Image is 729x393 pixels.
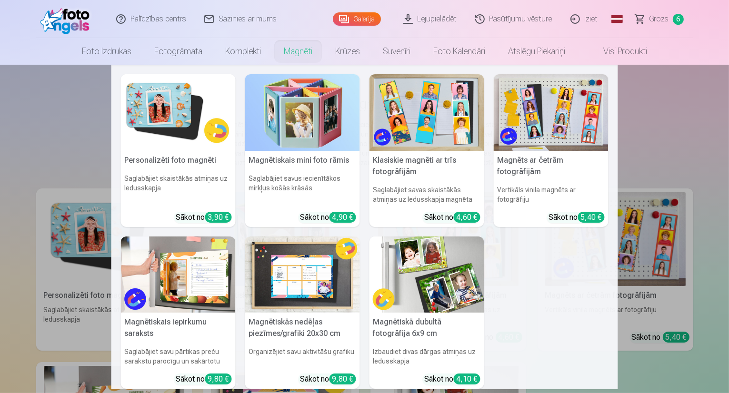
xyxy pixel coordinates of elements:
[245,343,360,370] h6: Organizējiet savu aktivitāšu grafiku
[300,212,356,223] div: Sākot no
[494,151,609,181] h5: Magnēts ar četrām fotogrāfijām
[245,236,360,389] a: Magnētiskās nedēļas piezīmes/grafiki 20x30 cmMagnētiskās nedēļas piezīmes/grafiki 20x30 cmOrganiz...
[330,373,356,384] div: 9,80 €
[70,38,143,65] a: Foto izdrukas
[176,212,232,223] div: Sākot no
[422,38,497,65] a: Foto kalendāri
[121,313,236,343] h5: Magnētiskais iepirkumu saraksts
[369,343,484,370] h6: Izbaudiet divas dārgas atmiņas uz ledusskapja
[454,373,480,384] div: 4,10 €
[649,13,669,25] span: Grozs
[454,212,480,223] div: 4,60 €
[333,12,381,26] a: Galerija
[245,151,360,170] h5: Magnētiskais mini foto rāmis
[577,38,659,65] a: Visi produkti
[121,343,236,370] h6: Saglabājiet savu pārtikas preču sarakstu parocīgu un sakārtotu
[214,38,272,65] a: Komplekti
[205,212,232,223] div: 3,90 €
[300,373,356,385] div: Sākot no
[371,38,422,65] a: Suvenīri
[494,74,609,227] a: Magnēts ar četrām fotogrāfijāmMagnēts ar četrām fotogrāfijāmVertikāls vinila magnēts ar fotogrāfi...
[549,212,605,223] div: Sākot no
[272,38,324,65] a: Magnēti
[121,236,236,389] a: Magnētiskais iepirkumu sarakstsMagnētiskais iepirkumu sarakstsSaglabājiet savu pārtikas preču sar...
[369,74,484,151] img: Klasiskie magnēti ar trīs fotogrāfijām
[494,74,609,151] img: Magnēts ar četrām fotogrāfijām
[425,373,480,385] div: Sākot no
[425,212,480,223] div: Sākot no
[369,151,484,181] h5: Klasiskie magnēti ar trīs fotogrāfijām
[369,313,484,343] h5: Magnētiskā dubultā fotogrāfija 6x9 cm
[121,74,236,151] img: Personalizēti foto magnēti
[330,212,356,223] div: 4,90 €
[369,74,484,227] a: Klasiskie magnēti ar trīs fotogrāfijāmKlasiskie magnēti ar trīs fotogrāfijāmSaglabājiet savas ska...
[245,313,360,343] h5: Magnētiskās nedēļas piezīmes/grafiki 20x30 cm
[497,38,577,65] a: Atslēgu piekariņi
[245,74,360,227] a: Magnētiskais mini foto rāmisMagnētiskais mini foto rāmisSaglabājiet savus iecienītākos mirkļus ko...
[245,236,360,313] img: Magnētiskās nedēļas piezīmes/grafiki 20x30 cm
[673,14,684,25] span: 6
[121,170,236,208] h6: Saglabājiet skaistākās atmiņas uz ledusskapja
[205,373,232,384] div: 9,80 €
[369,236,484,313] img: Magnētiskā dubultā fotogrāfija 6x9 cm
[143,38,214,65] a: Fotogrāmata
[369,236,484,389] a: Magnētiskā dubultā fotogrāfija 6x9 cmMagnētiskā dubultā fotogrāfija 6x9 cmIzbaudiet divas dārgas ...
[40,4,95,34] img: /fa1
[494,181,609,208] h6: Vertikāls vinila magnēts ar fotogrāfiju
[369,181,484,208] h6: Saglabājiet savas skaistākās atmiņas uz ledusskapja magnēta
[121,151,236,170] h5: Personalizēti foto magnēti
[121,74,236,227] a: Personalizēti foto magnētiPersonalizēti foto magnētiSaglabājiet skaistākās atmiņas uz ledusskapja...
[324,38,371,65] a: Krūzes
[176,373,232,385] div: Sākot no
[245,74,360,151] img: Magnētiskais mini foto rāmis
[245,170,360,208] h6: Saglabājiet savus iecienītākos mirkļus košās krāsās
[121,236,236,313] img: Magnētiskais iepirkumu saraksts
[578,212,605,223] div: 5,40 €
